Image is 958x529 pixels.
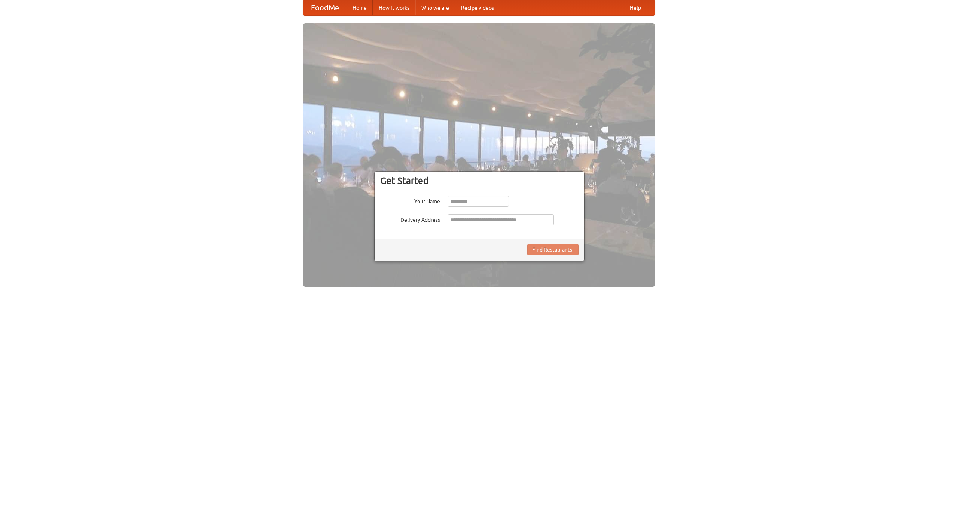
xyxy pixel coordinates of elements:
a: FoodMe [303,0,347,15]
a: Recipe videos [455,0,500,15]
a: Home [347,0,373,15]
a: How it works [373,0,415,15]
label: Delivery Address [380,214,440,224]
button: Find Restaurants! [527,244,579,255]
label: Your Name [380,196,440,205]
a: Help [624,0,647,15]
a: Who we are [415,0,455,15]
h3: Get Started [380,175,579,186]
